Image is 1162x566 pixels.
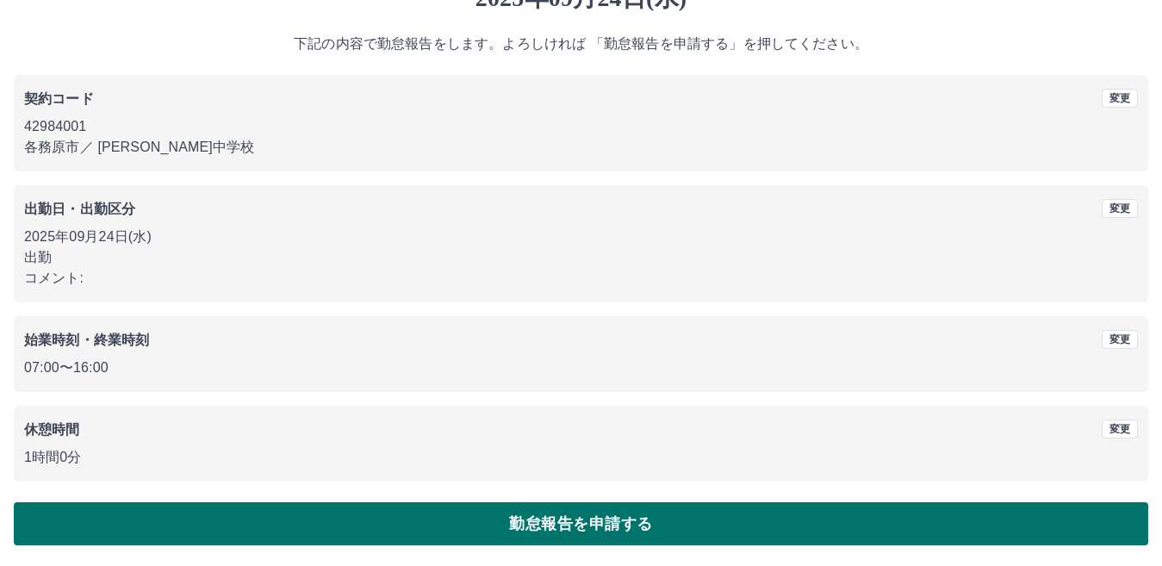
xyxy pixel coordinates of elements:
b: 始業時刻・終業時刻 [24,333,149,347]
b: 出勤日・出勤区分 [24,202,135,216]
p: 各務原市 ／ [PERSON_NAME]中学校 [24,137,1138,158]
p: コメント: [24,268,1138,289]
p: 07:00 〜 16:00 [24,358,1138,378]
button: 変更 [1102,330,1138,349]
b: 休憩時間 [24,422,80,437]
p: 出勤 [24,247,1138,268]
p: 42984001 [24,116,1138,137]
button: 変更 [1102,199,1138,218]
button: 変更 [1102,420,1138,438]
button: 変更 [1102,89,1138,108]
b: 契約コード [24,91,94,106]
p: 2025年09月24日(水) [24,227,1138,247]
p: 下記の内容で勤怠報告をします。よろしければ 「勤怠報告を申請する」を押してください。 [14,34,1148,54]
button: 勤怠報告を申請する [14,502,1148,545]
p: 1時間0分 [24,447,1138,468]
